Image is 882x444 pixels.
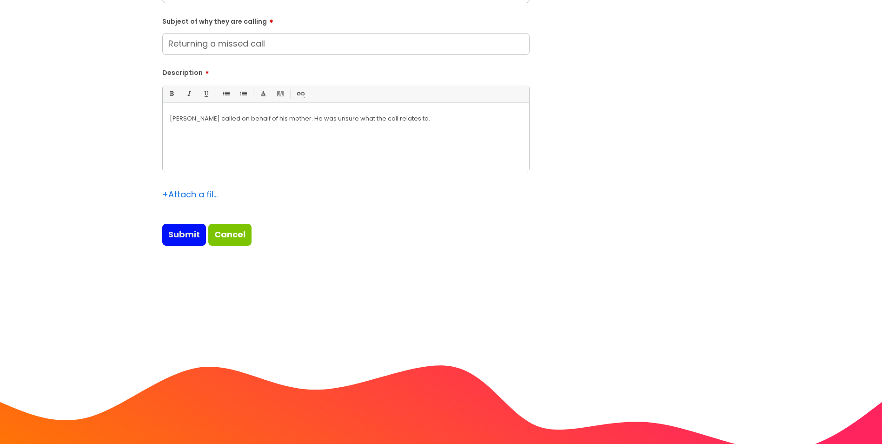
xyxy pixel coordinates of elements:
a: • Unordered List (Ctrl-Shift-7) [220,88,232,100]
a: Bold (Ctrl-B) [166,88,177,100]
div: Attach a file [162,187,218,202]
a: Cancel [208,224,252,245]
a: 1. Ordered List (Ctrl-Shift-8) [237,88,249,100]
a: Italic (Ctrl-I) [183,88,194,100]
a: Underline(Ctrl-U) [200,88,212,100]
a: Link [294,88,306,100]
label: Subject of why they are calling [162,14,530,26]
p: [PERSON_NAME] called on behalf of his mother. He was unsure what the call relates to. [170,114,522,123]
label: Description [162,66,530,77]
a: Font Color [257,88,269,100]
a: Back Color [274,88,286,100]
input: Submit [162,224,206,245]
